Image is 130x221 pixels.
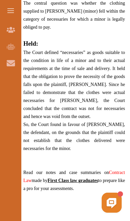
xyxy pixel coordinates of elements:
[23,170,125,191] span: Read our notes and case summaries on made by to prepare like a pro for your assessments.
[48,178,98,183] strong: First Class law graduates
[23,40,38,47] strong: Held:
[23,50,125,119] span: The Court defined “necessaries” as goods suitable to the condition in life of a minor and to thei...
[23,1,125,30] span: The central question was whether the clothing supplied to [PERSON_NAME] (minor) fell within the c...
[23,122,125,151] span: So, the Court found in favour of [PERSON_NAME], the defendant, on the grounds that the plaintiff ...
